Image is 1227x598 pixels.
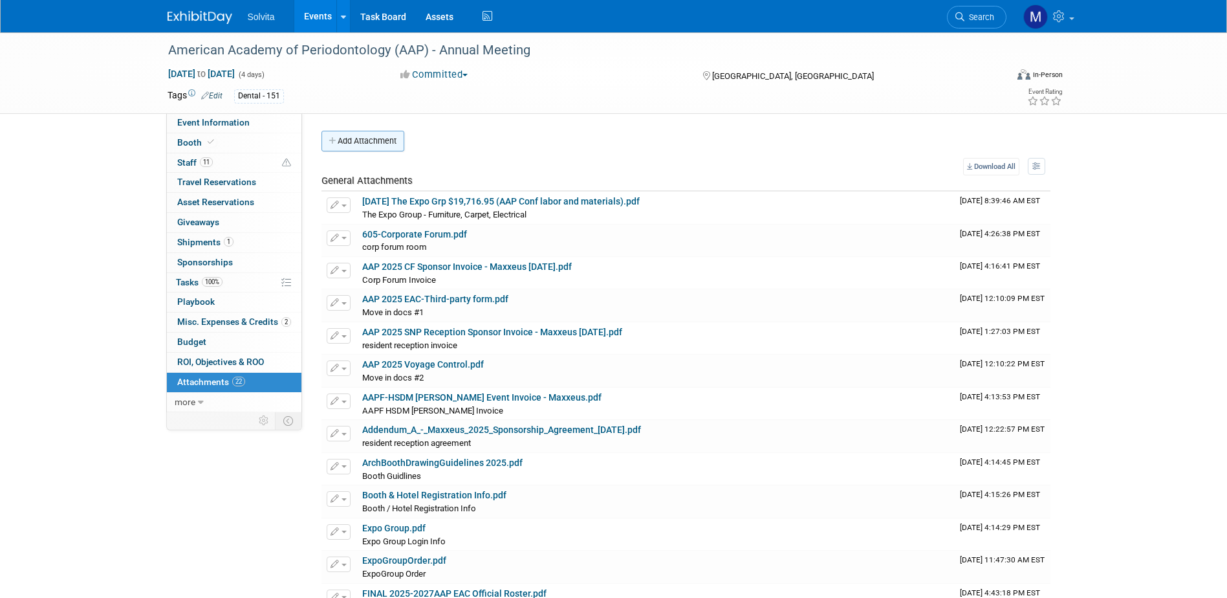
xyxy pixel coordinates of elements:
[947,6,1006,28] a: Search
[930,67,1063,87] div: Event Format
[362,261,572,272] a: AAP 2025 CF Sponsor Invoice - Maxxeus [DATE].pdf
[955,485,1050,518] td: Upload Timestamp
[955,355,1050,387] td: Upload Timestamp
[362,196,640,206] a: [DATE] The Expo Grp $19,716.95 (AAP Conf labor and materials).pdf
[1017,69,1030,80] img: Format-Inperson.png
[321,131,404,151] button: Add Attachment
[202,277,223,287] span: 100%
[177,337,206,347] span: Budget
[362,490,506,500] a: Booth & Hotel Registration Info.pdf
[237,71,265,79] span: (4 days)
[960,294,1045,303] span: Upload Timestamp
[396,68,473,82] button: Committed
[362,392,602,403] a: AAPF-HSDM [PERSON_NAME] Event Invoice - Maxxeus.pdf
[712,71,874,81] span: [GEOGRAPHIC_DATA], [GEOGRAPHIC_DATA]
[177,296,215,307] span: Playbook
[176,277,223,287] span: Tasks
[167,373,301,392] a: Attachments22
[177,217,219,227] span: Giveaways
[362,242,427,252] span: corp forum room
[208,138,214,146] i: Booth reservation complete
[177,377,245,387] span: Attachments
[167,313,301,332] a: Misc. Expenses & Credits2
[175,397,195,407] span: more
[955,388,1050,420] td: Upload Timestamp
[177,357,264,367] span: ROI, Objectives & ROO
[275,412,301,429] td: Toggle Event Tabs
[167,393,301,412] a: more
[167,213,301,232] a: Giveaways
[960,196,1040,205] span: Upload Timestamp
[195,69,208,79] span: to
[362,307,424,317] span: Move in docs #1
[248,12,275,22] span: Solvita
[960,425,1045,434] span: Upload Timestamp
[964,12,994,22] span: Search
[362,504,476,513] span: Booth / Hotel Registration Info
[362,340,457,350] span: resident reception invoice
[362,537,446,546] span: Expo Group Login Info
[282,157,291,169] span: Potential Scheduling Conflict -- at least one attendee is tagged in another overlapping event.
[201,91,223,100] a: Edit
[177,257,233,267] span: Sponsorships
[177,316,291,327] span: Misc. Expenses & Credits
[960,229,1040,238] span: Upload Timestamp
[955,257,1050,289] td: Upload Timestamp
[234,89,284,103] div: Dental - 151
[362,294,508,304] a: AAP 2025 EAC-Third-party form.pdf
[167,173,301,192] a: Travel Reservations
[960,327,1040,336] span: Upload Timestamp
[362,458,523,468] a: ArchBoothDrawingGuidelines 2025.pdf
[167,293,301,312] a: Playbook
[362,425,641,435] a: Addendum_A_-_Maxxeus_2025_Sponsorship_Agreement_[DATE].pdf
[167,233,301,252] a: Shipments1
[362,229,467,239] a: 605-Corporate Forum.pdf
[167,333,301,352] a: Budget
[177,237,233,247] span: Shipments
[168,89,223,104] td: Tags
[955,551,1050,583] td: Upload Timestamp
[955,225,1050,257] td: Upload Timestamp
[362,359,484,370] a: AAP 2025 Voyage Control.pdf
[955,518,1050,551] td: Upload Timestamp
[955,192,1050,224] td: Upload Timestamp
[168,68,235,80] span: [DATE] [DATE]
[362,275,436,285] span: Corp Forum Invoice
[281,317,291,327] span: 2
[955,453,1050,485] td: Upload Timestamp
[960,555,1045,564] span: Upload Timestamp
[167,253,301,272] a: Sponsorships
[177,197,254,207] span: Asset Reservations
[960,359,1045,368] span: Upload Timestamp
[362,569,426,579] span: ExpoGroup Order
[960,588,1040,597] span: Upload Timestamp
[177,177,256,187] span: Travel Reservations
[321,175,413,186] span: General Attachments
[224,237,233,247] span: 1
[1032,70,1063,80] div: In-Person
[168,11,232,24] img: ExhibitDay
[177,117,250,127] span: Event Information
[1023,5,1048,29] img: Matthew Burns
[955,289,1050,322] td: Upload Timestamp
[167,353,301,372] a: ROI, Objectives & ROO
[955,420,1050,452] td: Upload Timestamp
[167,273,301,293] a: Tasks100%
[362,523,426,533] a: Expo Group.pdf
[362,327,622,337] a: AAP 2025 SNP Reception Sponsor Invoice - Maxxeus [DATE].pdf
[960,392,1040,401] span: Upload Timestamp
[200,157,213,167] span: 11
[232,377,245,386] span: 22
[177,137,217,148] span: Booth
[362,373,424,382] span: Move in docs #2
[164,39,987,62] div: American Academy of Periodontology (AAP) - Annual Meeting
[1027,89,1062,95] div: Event Rating
[362,438,471,448] span: resident reception agreement
[362,406,503,415] span: AAPF HSDM [PERSON_NAME] Invoice
[167,193,301,212] a: Asset Reservations
[963,158,1019,175] a: Download All
[167,113,301,133] a: Event Information
[167,153,301,173] a: Staff11
[362,210,527,219] span: The Expo Group - Furniture, Carpet, Electrical
[177,157,213,168] span: Staff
